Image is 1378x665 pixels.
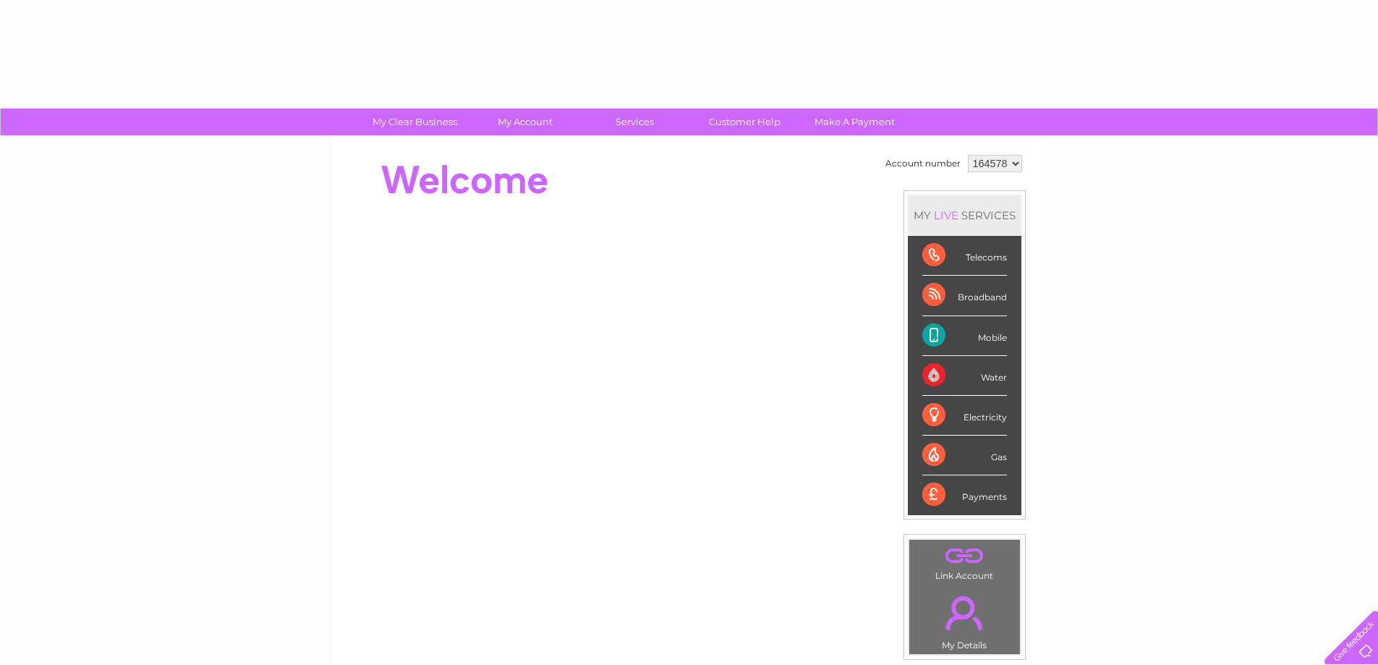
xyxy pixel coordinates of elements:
[922,396,1007,436] div: Electricity
[909,584,1021,655] td: My Details
[575,109,694,135] a: Services
[913,588,1016,638] a: .
[922,316,1007,356] div: Mobile
[922,236,1007,276] div: Telecoms
[685,109,804,135] a: Customer Help
[795,109,914,135] a: Make A Payment
[913,543,1016,569] a: .
[922,475,1007,514] div: Payments
[922,436,1007,475] div: Gas
[909,539,1021,585] td: Link Account
[882,151,964,176] td: Account number
[908,195,1021,236] div: MY SERVICES
[922,276,1007,315] div: Broadband
[931,208,961,222] div: LIVE
[922,356,1007,396] div: Water
[355,109,475,135] a: My Clear Business
[465,109,584,135] a: My Account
